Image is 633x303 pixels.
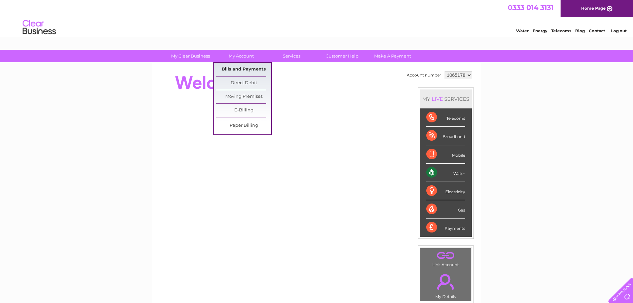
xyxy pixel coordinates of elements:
[420,248,472,269] td: Link Account
[422,250,470,261] a: .
[422,270,470,293] a: .
[315,50,369,62] a: Customer Help
[420,268,472,301] td: My Details
[589,28,605,33] a: Contact
[365,50,420,62] a: Make A Payment
[611,28,627,33] a: Log out
[508,3,554,12] a: 0333 014 3131
[426,127,465,145] div: Broadband
[533,28,547,33] a: Energy
[163,50,218,62] a: My Clear Business
[22,17,56,38] img: logo.png
[430,96,444,102] div: LIVE
[160,4,474,32] div: Clear Business is a trading name of Verastar Limited (registered in [GEOGRAPHIC_DATA] No. 3667643...
[575,28,585,33] a: Blog
[426,219,465,236] div: Payments
[216,119,271,132] a: Paper Billing
[426,182,465,200] div: Electricity
[426,108,465,127] div: Telecoms
[216,90,271,103] a: Moving Premises
[216,104,271,117] a: E-Billing
[216,76,271,90] a: Direct Debit
[216,63,271,76] a: Bills and Payments
[420,89,472,108] div: MY SERVICES
[264,50,319,62] a: Services
[426,200,465,219] div: Gas
[516,28,529,33] a: Water
[426,164,465,182] div: Water
[551,28,571,33] a: Telecoms
[405,70,443,81] td: Account number
[214,50,268,62] a: My Account
[426,145,465,164] div: Mobile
